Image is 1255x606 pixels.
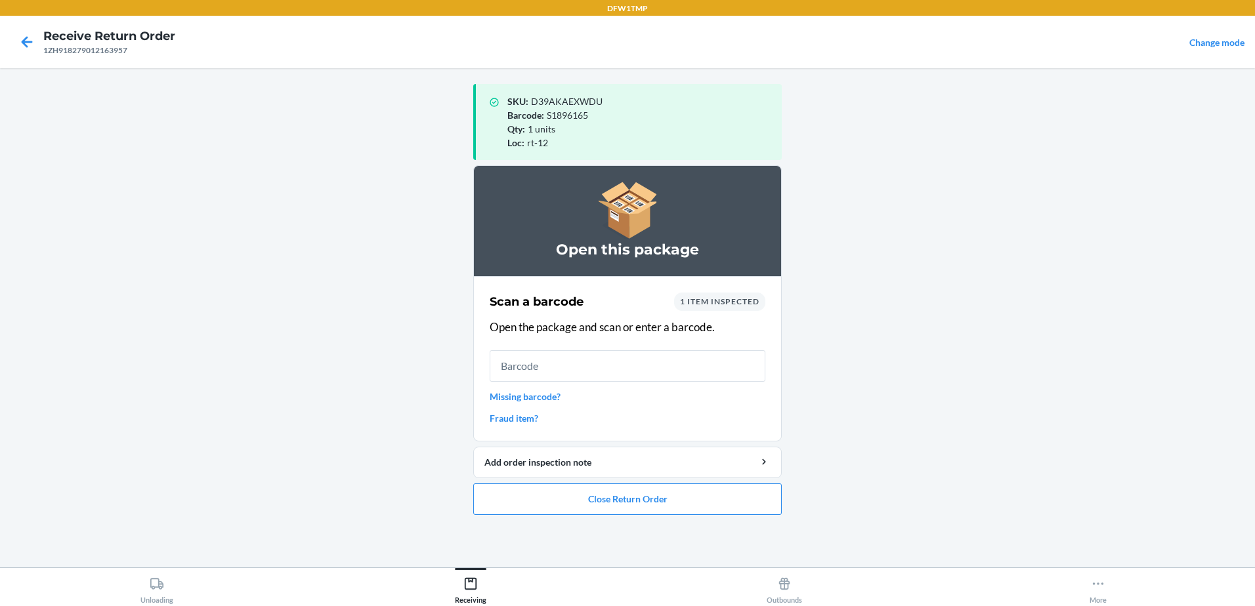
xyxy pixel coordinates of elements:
[1090,571,1107,604] div: More
[507,96,528,107] span: SKU :
[527,137,548,148] span: rt-12
[455,571,486,604] div: Receiving
[314,568,627,604] button: Receiving
[140,571,173,604] div: Unloading
[490,239,765,260] h3: Open this package
[627,568,941,604] button: Outbounds
[528,123,555,134] span: 1 units
[43,45,175,56] div: 1ZH918279012163957
[490,293,584,310] h2: Scan a barcode
[531,96,603,107] span: D39AKAEXWDU
[43,28,175,45] h4: Receive Return Order
[680,296,759,306] span: 1 item inspected
[607,3,648,14] p: DFW1TMP
[507,110,544,121] span: Barcode :
[941,568,1255,604] button: More
[507,137,524,148] span: Loc :
[490,319,765,336] p: Open the package and scan or enter a barcode.
[490,411,765,425] a: Fraud item?
[473,483,782,515] button: Close Return Order
[547,110,588,121] span: S1896165
[473,447,782,478] button: Add order inspection note
[507,123,525,134] span: Qty :
[490,390,765,403] a: Missing barcode?
[484,455,771,469] div: Add order inspection note
[767,571,802,604] div: Outbounds
[490,350,765,382] input: Barcode
[1189,37,1244,48] a: Change mode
